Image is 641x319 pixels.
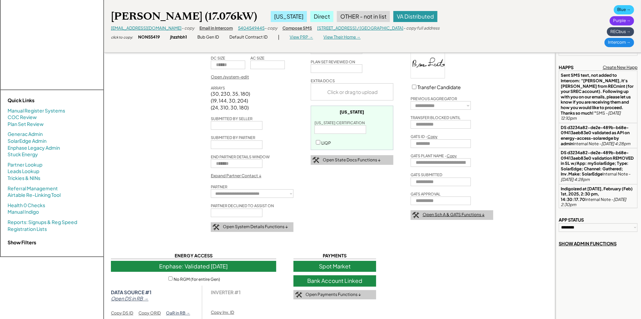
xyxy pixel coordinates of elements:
a: 5404549445 [238,25,265,31]
div: INVERTER #1 [211,289,241,295]
a: Trickies & NINs [8,175,40,182]
div: Copy Inv. ID [211,310,234,316]
em: [DATE] 4:28pm [601,141,630,146]
div: Create New Happ [603,65,638,71]
div: Default Contract ID [229,34,268,40]
a: Manual Register Systems [8,107,65,114]
img: tool-icon.png [295,292,302,298]
div: | [278,34,279,41]
div: PAYMENTS [293,253,376,259]
div: Purple → [610,16,634,25]
div: - copy [265,25,277,31]
div: [US_STATE] [340,109,364,115]
div: SUBMITTED BY PARTNER [211,135,255,140]
strong: DATA SOURCE #1 [111,289,152,295]
a: Stuck Energy [8,151,38,158]
div: AC SIZE [250,55,265,61]
div: Blue → [614,5,634,14]
div: - copy [182,25,194,31]
div: Direct [310,11,333,22]
div: [US_STATE] [271,11,307,22]
em: Open DS in RB → [111,295,148,301]
img: HTqQAQAAABjkb32PrxAyYMCAAQMGDBgwYMCAAQMGDBgwYMCAAQMGDBgwYMCAAQMGDBgwYMCAAQMGDBgwYMCAAQMGDBgwYMCAA... [411,52,445,78]
div: Compose SMS [282,25,312,31]
div: Quick Links [8,97,76,104]
div: ENERGY ACCESS [111,253,276,259]
div: Open Payments Functions ↓ [306,292,361,298]
div: VA Distributed [393,11,437,22]
div: GATS PLANT NAME - [411,153,457,158]
strong: DS d3234a82-de2e-489b-b68e-09413aeb83e0 validated as API on energy-access-solaredge by admin [561,125,630,146]
a: [EMAIL_ADDRESS][DOMAIN_NAME] [111,25,182,31]
img: tool-icon.png [312,157,319,163]
div: SUBMITTED BY SELLER [211,116,252,121]
div: [US_STATE] CERTIFICATION [314,120,365,125]
a: Partner Lookup [8,161,42,168]
em: [DATE] 4:28pm [561,177,590,182]
div: Intercom → [604,38,634,47]
div: SHOW ADMIN FUNCTIONS [559,241,617,247]
div: APP STATUS [559,217,584,223]
div: NON55419 [138,34,160,40]
div: Bub Gen ID [197,34,219,40]
a: Health 0 Checks [8,202,45,209]
div: Expand Partner Contact ↓ [211,173,261,179]
div: Click or drag to upload [311,84,394,100]
label: Transfer Candidate [417,84,461,90]
div: Internal Note - [561,186,635,208]
div: ARRAYS [211,85,225,91]
div: Open /system-edit [211,74,249,80]
strong: Sent SMS text, not added to Intercom: "[PERSON_NAME], it's [PERSON_NAME] from RECmint (for your S... [561,73,634,115]
div: Bank Account Linked [293,275,376,286]
div: Internal Note - [561,125,635,146]
div: Copy DS ID [111,310,133,316]
div: END PARTNER DETAILS WINDOW [211,154,270,159]
div: Internal Note - [561,150,635,182]
div: RECbus → [607,27,634,36]
div: View PRP → [290,34,313,40]
a: Registration Lists [8,226,47,233]
em: [DATE] 2:30pm [561,197,627,208]
a: Airtable Re-Linking Tool [8,192,61,199]
div: DC SIZE [211,55,225,61]
div: SMS - [561,73,635,121]
div: jhzzhbh1 [170,34,187,40]
div: GATS APPROVAL [411,191,441,196]
div: Email in Intercom [199,25,233,31]
div: PARTNER [211,184,227,189]
em: [DATE] 12:10pm [561,110,621,121]
div: [PERSON_NAME] (17.076kW) [111,10,257,23]
div: PARTNER DECLINED TO ASSIST ON [211,203,274,208]
div: GATS SUBMITTED [411,172,442,177]
u: Copy [447,153,457,158]
div: TRANSFER BLOCKED UNTIL [411,115,461,120]
img: tool-icon.png [213,224,219,230]
div: PREVIOUS AGGREGATOR [411,96,457,101]
div: - copy full address [403,25,440,31]
div: GATS ID - [411,134,437,139]
div: Copy ORID [138,310,161,316]
a: COC Review [8,114,37,121]
div: EXTRA DOCS [311,78,335,83]
div: Enphase: Validated [DATE] [111,261,276,272]
a: Reports: Signups & Reg Speed [8,219,77,226]
label: No RGM (for entire Gen) [174,277,220,282]
a: Leads Lookup [8,168,39,175]
div: PLAN SET REVIEWED ON [311,59,355,64]
strong: Show Filters [8,239,36,245]
div: Open Sch A & GATS Functions ↓ [423,212,485,218]
div: (30, 230, 35, 180) (19, 144, 30, 204) (24, 310, 30, 180) [211,91,250,111]
a: SolarEdge Admin [8,138,46,145]
strong: DS d3234a82-de2e-489b-b68e-09413aeb83e0 validation REMOVED in SL w/App: mySolarEdge; Type: SolarE... [561,150,634,177]
u: Copy [427,134,437,139]
a: Enphase Legacy Admin [8,145,60,151]
div: OaR in RB → [166,310,190,316]
a: Manual Indigo [8,209,39,215]
label: LIQP [321,140,331,146]
strong: Indigoized at [DATE], February (Feb) 1st, 2025, 2:30 pm, 14:30:17.70 [561,186,633,202]
img: tool-icon.png [412,212,419,218]
div: Spot Market [293,261,376,272]
div: Open State Docs Functions ↓ [323,157,381,163]
a: Referral Management [8,185,58,192]
div: Open System Details Functions ↓ [223,224,288,230]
